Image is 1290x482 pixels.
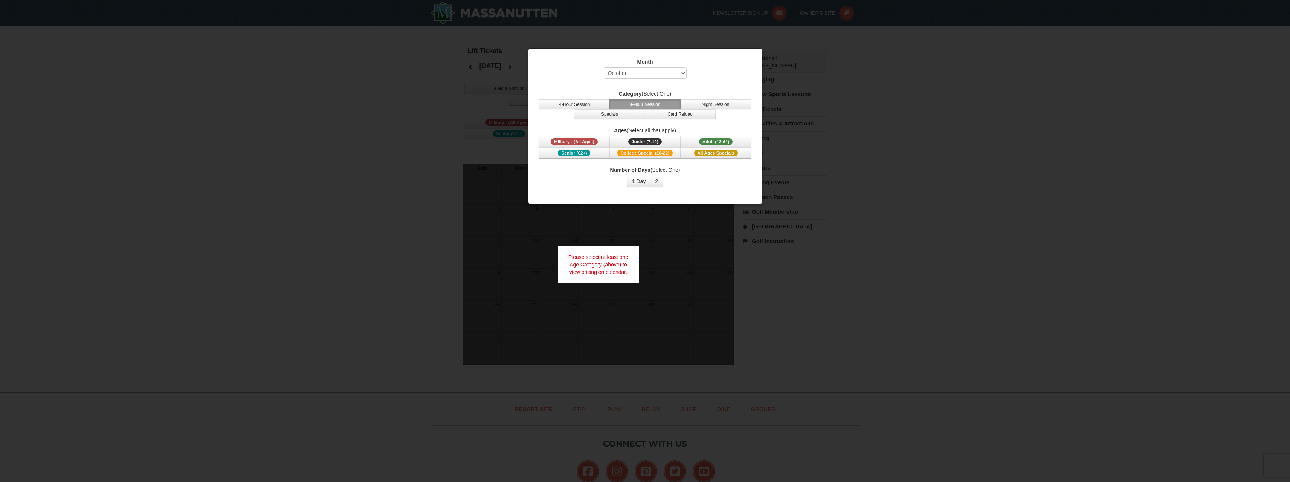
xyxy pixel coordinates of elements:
button: Junior (7-12) [609,136,680,147]
button: College Special (18-22) [609,147,680,159]
strong: Number of Days [610,167,650,173]
strong: Month [637,59,653,65]
div: Please select at least one Age Category (above) to view pricing on calendar. [558,246,639,283]
button: 1 Day [627,176,651,187]
span: Military - (All Ages) [551,138,598,145]
button: Card Reload [645,109,716,119]
span: College Special (18-22) [617,150,673,156]
button: Specials [574,109,645,119]
span: Junior (7-12) [628,138,662,145]
button: 4-Hour Session [539,99,610,109]
button: Senior (62+) [539,147,609,159]
button: 2 [650,176,663,187]
button: Night Session [680,99,751,109]
span: Senior (62+) [558,150,590,156]
label: (Select One) [538,166,753,174]
strong: Ages [614,127,627,133]
button: All Ages Specials [681,147,751,159]
span: Adult (13-61) [699,138,733,145]
button: Adult (13-61) [681,136,751,147]
label: (Select all that apply) [538,127,753,134]
button: Military - (All Ages) [539,136,609,147]
label: (Select One) [538,90,753,98]
strong: Category [619,91,642,97]
button: 8-Hour Session [609,99,680,109]
span: All Ages Specials [694,150,738,156]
